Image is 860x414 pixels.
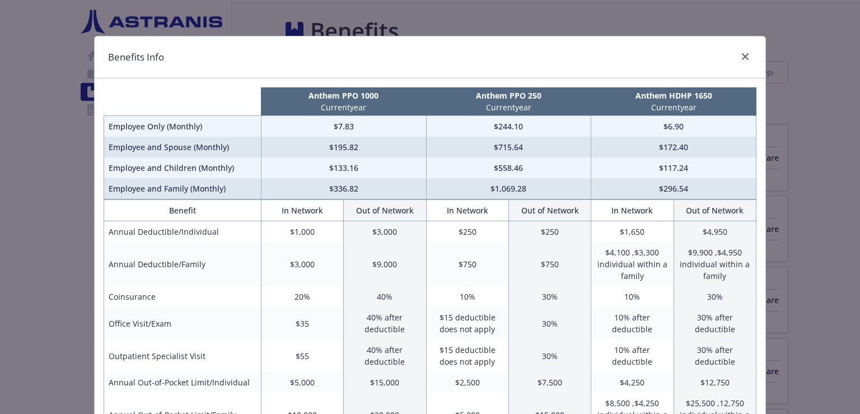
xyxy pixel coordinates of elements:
p: Anthem PPO 250 [428,90,589,101]
a: close [739,50,752,63]
td: $1,069.28 [426,178,591,199]
td: 30% after deductible [674,339,756,372]
td: Employee and Children (Monthly) [104,157,261,178]
p: Current year [428,101,589,113]
td: $3,000 [261,242,343,286]
td: $250 [426,221,508,243]
th: intentionally left blank [104,87,261,116]
td: $15 deductible does not apply [426,307,508,339]
td: $15,000 [344,372,426,393]
td: $7.83 [261,116,426,137]
th: Out of Network [344,200,426,221]
td: Outpatient Specialist Visit [104,339,261,372]
td: $7,500 [508,372,591,393]
td: Office Visit/Exam [104,307,261,339]
td: $12,750 [674,372,756,393]
td: 30% after deductible [674,307,756,339]
td: 30% [508,286,591,307]
td: $336.82 [261,178,426,199]
p: Current year [263,101,424,113]
td: Employee Only (Monthly) [104,116,261,137]
th: In Network [261,200,343,221]
td: $715.64 [426,137,591,157]
td: $6.90 [591,116,756,137]
td: $244.10 [426,116,591,137]
p: Anthem PPO 1000 [263,90,424,101]
td: 20% [261,286,343,307]
td: 30% [508,339,591,372]
td: $15 deductible does not apply [426,339,508,372]
td: $172.40 [591,137,756,157]
td: $1,000 [261,221,343,243]
td: $1,650 [591,221,674,243]
p: Anthem HDHP 1650 [593,90,754,101]
td: 30% [674,286,756,307]
td: $35 [261,307,343,339]
td: 30% [508,307,591,339]
h1: Benefits Info [108,50,164,64]
td: $750 [426,242,508,286]
th: Out of Network [674,200,756,221]
td: $4,100 ,$3,300 individual within a family [591,242,674,286]
td: $133.16 [261,157,426,178]
td: 10% after deductible [591,339,674,372]
th: Out of Network [508,200,591,221]
td: 40% after deductible [344,339,426,372]
td: Coinsurance [104,286,261,307]
td: $3,000 [344,221,426,243]
td: $250 [508,221,591,243]
td: $296.54 [591,178,756,199]
td: 40% [344,286,426,307]
p: Current year [593,101,754,113]
td: $9,000 [344,242,426,286]
td: Annual Out-of-Pocket Limit/Individual [104,372,261,393]
td: $558.46 [426,157,591,178]
td: 40% after deductible [344,307,426,339]
td: $2,500 [426,372,508,393]
td: $9,900 ,$4,950 individual within a family [674,242,756,286]
td: $4,250 [591,372,674,393]
td: $750 [508,242,591,286]
td: 10% [426,286,508,307]
th: In Network [426,200,508,221]
td: $55 [261,339,343,372]
td: Annual Deductible/Family [104,242,261,286]
td: 10% [591,286,674,307]
td: Employee and Family (Monthly) [104,178,261,199]
td: Annual Deductible/Individual [104,221,261,243]
td: $4,950 [674,221,756,243]
th: Benefit [104,200,261,221]
td: $5,000 [261,372,343,393]
td: $195.82 [261,137,426,157]
td: 10% after deductible [591,307,674,339]
th: In Network [591,200,674,221]
td: Employee and Spouse (Monthly) [104,137,261,157]
td: $117.24 [591,157,756,178]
